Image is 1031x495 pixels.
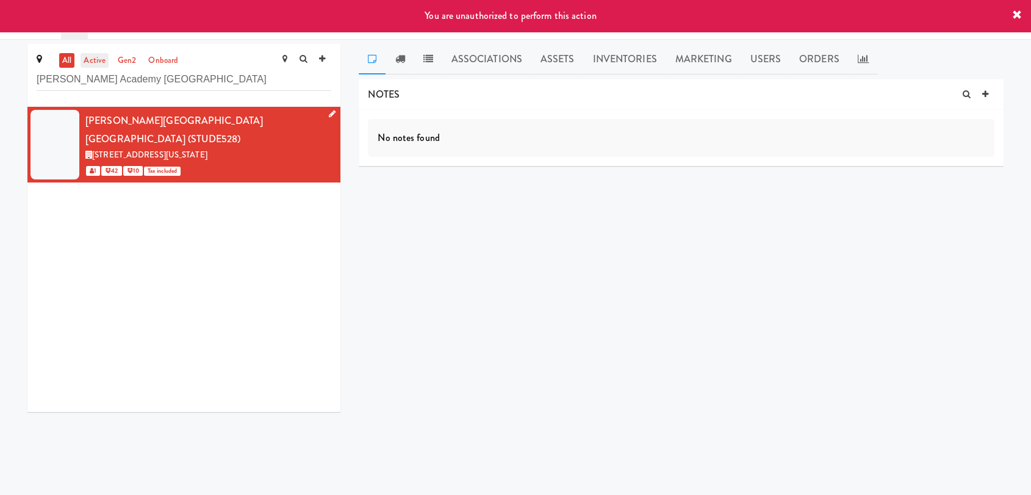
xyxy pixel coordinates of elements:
a: Orders [790,44,849,74]
span: 42 [101,166,121,176]
span: NOTES [368,87,400,101]
a: Users [741,44,790,74]
span: Tax included [144,167,181,176]
span: [STREET_ADDRESS][US_STATE] [92,149,207,161]
span: 10 [123,166,143,176]
a: Marketing [666,44,741,74]
div: No notes found [368,119,994,157]
div: [PERSON_NAME][GEOGRAPHIC_DATA] [GEOGRAPHIC_DATA] (STUDE528) [85,112,331,148]
a: active [81,53,109,68]
input: Search site [37,68,331,91]
a: onboard [145,53,181,68]
a: gen2 [115,53,139,68]
li: [PERSON_NAME][GEOGRAPHIC_DATA] [GEOGRAPHIC_DATA] (STUDE528)[STREET_ADDRESS][US_STATE] 1 42 10Tax ... [27,107,340,182]
span: You are unauthorized to perform this action [425,9,596,23]
span: 1 [86,166,100,176]
a: Inventories [583,44,666,74]
a: Associations [442,44,531,74]
a: Assets [531,44,584,74]
a: all [59,53,74,68]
